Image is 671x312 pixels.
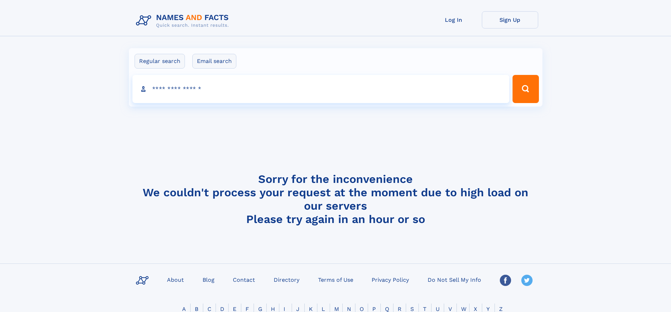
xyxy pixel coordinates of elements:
a: About [164,274,187,285]
a: Log In [425,11,482,28]
a: Privacy Policy [369,274,412,285]
label: Regular search [135,54,185,69]
h4: Sorry for the inconvenience We couldn't process your request at the moment due to high load on ou... [133,172,538,226]
a: Do Not Sell My Info [425,274,484,285]
img: Facebook [500,275,511,286]
a: Sign Up [482,11,538,28]
button: Search Button [512,75,539,103]
a: Contact [230,274,258,285]
label: Email search [192,54,236,69]
input: search input [132,75,510,103]
a: Terms of Use [315,274,356,285]
img: Logo Names and Facts [133,11,235,30]
img: Twitter [521,275,533,286]
a: Blog [200,274,217,285]
a: Directory [271,274,302,285]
